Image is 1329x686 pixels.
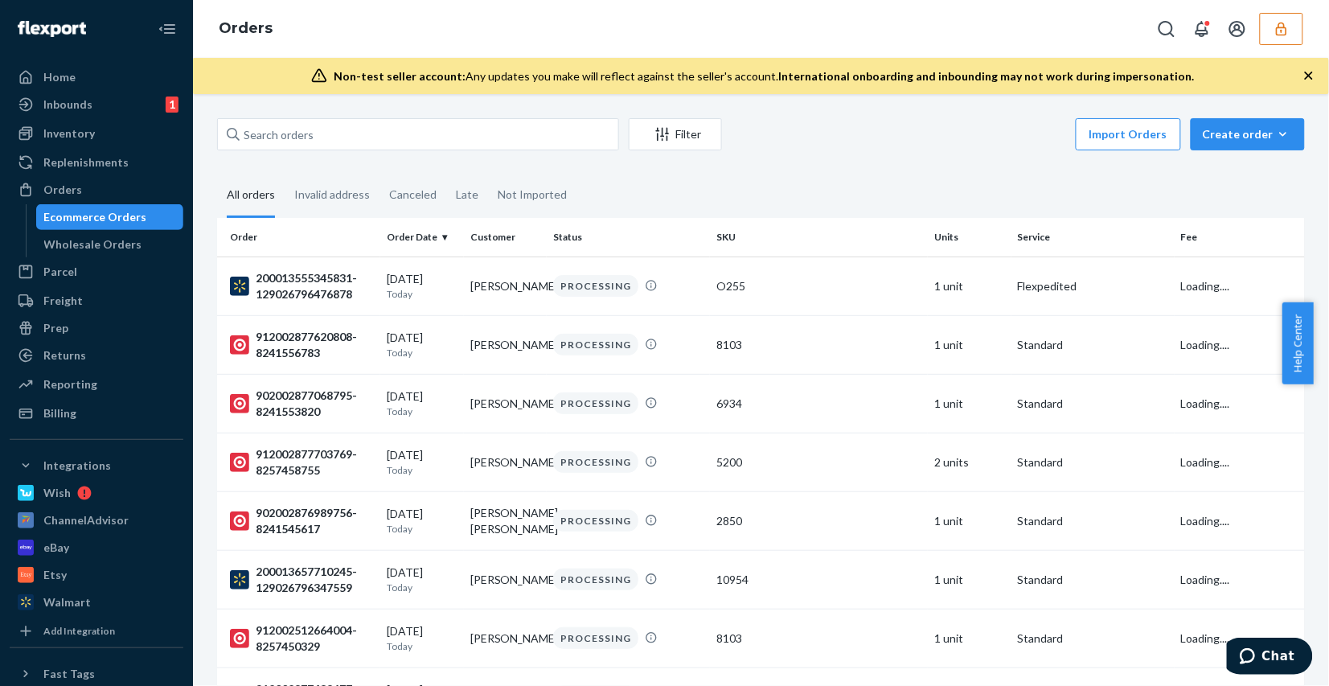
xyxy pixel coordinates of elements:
[230,329,374,361] div: 912002877620808-8241556783
[219,19,273,37] a: Orders
[206,6,285,52] ol: breadcrumbs
[1175,433,1305,491] td: Loading....
[1175,491,1305,550] td: Loading....
[43,347,86,364] div: Returns
[716,631,921,647] div: 8103
[387,522,457,536] p: Today
[716,513,921,529] div: 2850
[716,278,921,294] div: O255
[10,622,183,641] a: Add Integration
[43,264,77,280] div: Parcel
[553,275,638,297] div: PROCESSING
[1221,13,1253,45] button: Open account menu
[498,174,567,216] div: Not Imported
[10,507,183,533] a: ChannelAdvisor
[43,69,76,85] div: Home
[10,150,183,175] a: Replenishments
[456,174,478,216] div: Late
[1175,257,1305,315] td: Loading....
[43,567,67,583] div: Etsy
[464,491,548,550] td: [PERSON_NAME] [PERSON_NAME]
[18,21,86,37] img: Flexport logo
[217,118,619,150] input: Search orders
[464,550,548,609] td: [PERSON_NAME]
[1018,396,1168,412] p: Standard
[10,480,183,506] a: Wish
[553,392,638,414] div: PROCESSING
[1191,118,1305,150] button: Create order
[10,535,183,561] a: eBay
[380,218,464,257] th: Order Date
[43,97,92,113] div: Inbounds
[553,451,638,473] div: PROCESSING
[629,118,722,150] button: Filter
[36,232,184,257] a: Wholesale Orders
[1175,550,1305,609] td: Loading....
[928,609,1011,668] td: 1 unit
[230,505,374,537] div: 902002876989756-8241545617
[294,174,370,216] div: Invalid address
[470,230,541,244] div: Customer
[43,125,95,142] div: Inventory
[43,154,129,170] div: Replenishments
[43,320,68,336] div: Prep
[928,374,1011,433] td: 1 unit
[928,491,1011,550] td: 1 unit
[44,236,142,253] div: Wholesale Orders
[230,270,374,302] div: 200013555345831-129026796476878
[387,639,457,653] p: Today
[230,564,374,596] div: 200013657710245-129026796347559
[43,485,71,501] div: Wish
[1018,454,1168,470] p: Standard
[10,177,183,203] a: Orders
[387,271,457,301] div: [DATE]
[36,204,184,230] a: Ecommerce Orders
[10,288,183,314] a: Freight
[43,594,91,610] div: Walmart
[334,69,466,83] span: Non-test seller account:
[1018,278,1168,294] p: Flexpedited
[1227,638,1313,678] iframe: Opens a widget where you can chat to one of our agents
[1018,631,1168,647] p: Standard
[387,388,457,418] div: [DATE]
[387,330,457,359] div: [DATE]
[10,453,183,479] button: Integrations
[1186,13,1218,45] button: Open notifications
[1175,374,1305,433] td: Loading....
[1203,126,1293,142] div: Create order
[464,257,548,315] td: [PERSON_NAME]
[387,565,457,594] div: [DATE]
[387,623,457,653] div: [DATE]
[10,401,183,426] a: Billing
[389,174,437,216] div: Canceled
[630,126,721,142] div: Filter
[464,374,548,433] td: [PERSON_NAME]
[230,622,374,655] div: 912002512664004-8257450329
[553,569,638,590] div: PROCESSING
[387,287,457,301] p: Today
[716,337,921,353] div: 8103
[387,506,457,536] div: [DATE]
[1175,218,1305,257] th: Fee
[928,550,1011,609] td: 1 unit
[710,218,928,257] th: SKU
[1175,609,1305,668] td: Loading....
[43,182,82,198] div: Orders
[778,69,1195,83] span: International onboarding and inbounding may not work during impersonation.
[553,510,638,532] div: PROCESSING
[43,624,115,638] div: Add Integration
[928,218,1011,257] th: Units
[387,346,457,359] p: Today
[547,218,710,257] th: Status
[716,396,921,412] div: 6934
[10,343,183,368] a: Returns
[227,174,275,218] div: All orders
[230,446,374,479] div: 912002877703769-8257458755
[166,97,178,113] div: 1
[1018,572,1168,588] p: Standard
[1151,13,1183,45] button: Open Search Box
[387,447,457,477] div: [DATE]
[1018,337,1168,353] p: Standard
[43,540,69,556] div: eBay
